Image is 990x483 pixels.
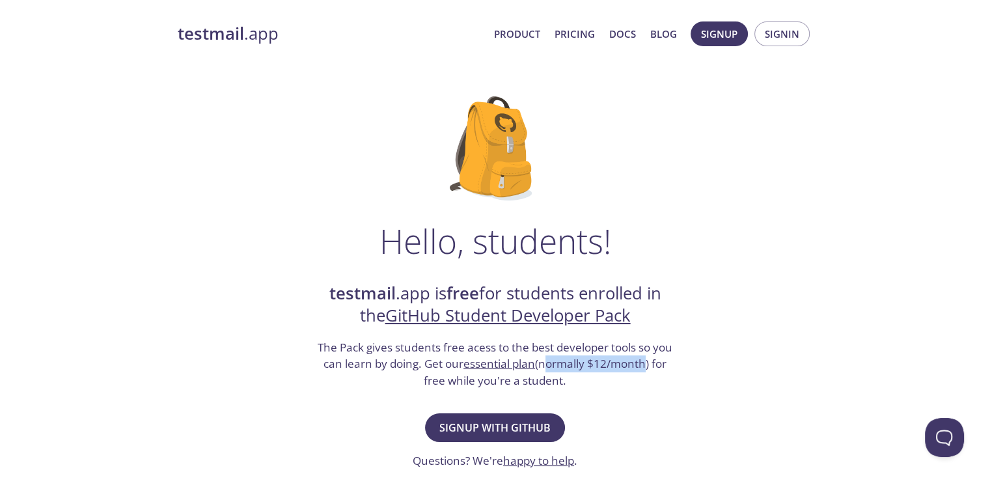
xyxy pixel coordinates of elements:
[178,22,244,45] strong: testmail
[691,21,748,46] button: Signup
[754,21,810,46] button: Signin
[413,452,577,469] h3: Questions? We're .
[650,25,677,42] a: Blog
[439,419,551,437] span: Signup with GitHub
[609,25,636,42] a: Docs
[925,418,964,457] iframe: Help Scout Beacon - Open
[450,96,540,200] img: github-student-backpack.png
[425,413,565,442] button: Signup with GitHub
[503,453,574,468] a: happy to help
[178,23,484,45] a: testmail.app
[463,356,535,371] a: essential plan
[316,283,674,327] h2: .app is for students enrolled in the
[555,25,595,42] a: Pricing
[494,25,540,42] a: Product
[765,25,799,42] span: Signin
[329,282,396,305] strong: testmail
[701,25,737,42] span: Signup
[385,304,631,327] a: GitHub Student Developer Pack
[379,221,611,260] h1: Hello, students!
[316,339,674,389] h3: The Pack gives students free acess to the best developer tools so you can learn by doing. Get our...
[447,282,479,305] strong: free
